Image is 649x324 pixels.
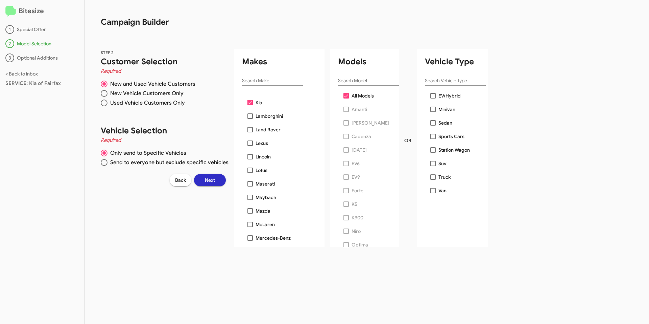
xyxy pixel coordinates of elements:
span: EV6 [352,159,360,168]
span: All Models [352,92,374,100]
div: Optional Additions [5,53,79,62]
img: logo-minimal.svg [5,6,16,17]
span: OR [404,137,411,144]
span: Station Wagon [438,146,470,154]
h1: Vehicle Type [425,56,488,67]
span: New and Used Vehicle Customers [107,81,195,87]
span: K5 [352,200,357,208]
span: Amanti [352,105,367,113]
span: Send to everyone but exclude specific vehicles [107,159,229,166]
span: Mercedes-Benz [256,234,291,242]
span: Land Rover [256,126,281,134]
span: Lotus [256,166,267,174]
span: EV/Hybrid [438,92,461,100]
span: Only send to Specific Vehicles [107,150,186,156]
button: Next [194,174,226,186]
span: [DATE] [352,146,367,154]
h1: Vehicle Selection [101,125,229,136]
span: Niro [352,227,361,235]
span: Cadenza [352,132,371,141]
h1: Customer Selection [101,56,229,67]
div: 2 [5,39,14,48]
span: [PERSON_NAME] [352,119,389,127]
span: Forte [352,187,363,195]
span: Maserati [256,180,275,188]
h4: Required [101,67,229,75]
span: EV9 [352,173,360,181]
h1: Campaign Builder [85,0,468,27]
span: Used Vehicle Customers Only [107,100,185,106]
h2: Bitesize [5,6,79,17]
a: < Back to inbox [5,71,38,77]
span: McLaren [256,220,275,229]
div: Model Selection [5,39,79,48]
span: STEP 2 [101,50,114,55]
span: Mazda [256,207,270,215]
div: 1 [5,25,14,34]
span: Truck [438,173,451,181]
span: Optima [352,241,368,249]
span: Kia [256,99,262,107]
span: Sports Cars [438,132,464,141]
span: Maybach [256,193,276,201]
div: Special Offer [5,25,79,34]
span: Sedan [438,119,452,127]
span: Lamborghini [256,112,283,120]
span: Next [205,174,215,186]
div: SERVICE: Kia of Fairfax [5,80,79,87]
span: Minivan [438,105,455,113]
span: Back [175,174,186,186]
h1: Models [338,56,399,67]
span: Lexus [256,139,268,147]
span: K900 [352,214,363,222]
span: New Vehicle Customers Only [107,90,184,97]
span: Suv [438,159,447,168]
button: Back [170,174,191,186]
h4: Required [101,136,229,144]
span: Lincoln [256,153,271,161]
span: Van [438,187,447,195]
div: 3 [5,53,14,62]
h1: Makes [242,56,324,67]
